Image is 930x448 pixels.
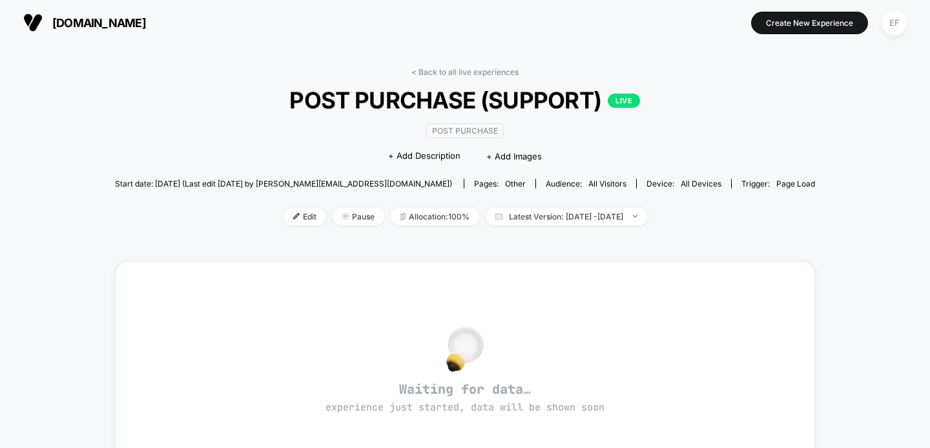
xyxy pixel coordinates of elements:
[138,381,792,414] span: Waiting for data…
[446,327,484,372] img: no_data
[776,179,815,188] span: Page Load
[19,12,150,33] button: [DOMAIN_NAME]
[293,213,300,219] img: edit
[411,67,519,77] a: < Back to all live experiences
[115,179,452,188] span: Start date: [DATE] (Last edit [DATE] by [PERSON_NAME][EMAIL_ADDRESS][DOMAIN_NAME])
[388,150,460,163] span: + Add Description
[882,10,907,36] div: EF
[681,179,721,188] span: all devices
[546,179,626,188] div: Audience:
[636,179,731,188] span: Device:
[325,401,604,414] span: experience just started, data will be shown soon
[588,179,626,188] span: All Visitors
[474,179,526,188] div: Pages:
[741,179,815,188] div: Trigger:
[608,94,640,108] p: LIVE
[751,12,868,34] button: Create New Experience
[486,151,542,161] span: + Add Images
[633,215,637,218] img: end
[391,208,479,225] span: Allocation: 100%
[23,13,43,32] img: Visually logo
[400,213,406,220] img: rebalance
[52,16,146,30] span: [DOMAIN_NAME]
[878,10,911,36] button: EF
[284,208,326,225] span: Edit
[333,208,384,225] span: Pause
[505,179,526,188] span: other
[150,87,780,114] span: POST PURCHASE (SUPPORT)
[426,123,504,138] span: Post Purchase
[342,213,349,219] img: end
[495,213,502,219] img: calendar
[486,208,647,225] span: Latest Version: [DATE] - [DATE]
